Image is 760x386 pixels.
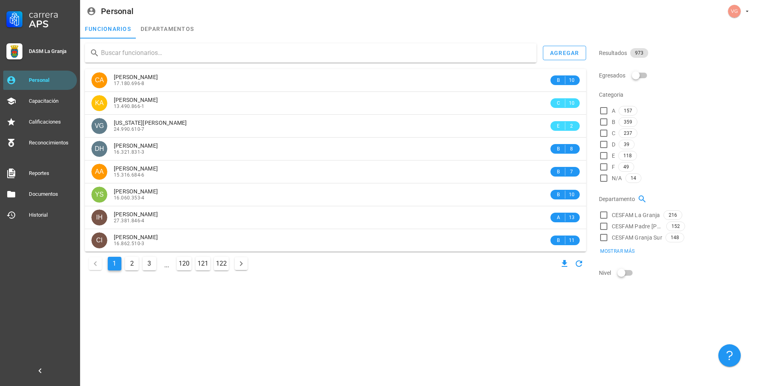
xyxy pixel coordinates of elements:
[599,189,755,209] div: Departamento
[114,234,158,240] span: [PERSON_NAME]
[29,170,74,177] div: Reportes
[599,43,755,63] div: Resultados
[671,233,679,242] span: 148
[29,98,74,104] div: Capacitación
[612,222,663,230] span: CESFAM Padre [PERSON_NAME]
[624,106,632,115] span: 157
[114,97,158,103] span: [PERSON_NAME]
[624,140,629,149] span: 39
[568,213,575,221] span: 13
[114,104,145,109] span: 13.490.866-1
[612,107,615,115] span: A
[568,122,575,130] span: 2
[555,191,562,199] span: B
[3,112,77,132] a: Calificaciones
[91,118,107,134] div: avatar
[114,126,145,132] span: 24.990.610-7
[91,95,107,111] div: avatar
[669,211,677,219] span: 216
[95,95,103,111] span: KA
[624,129,632,138] span: 237
[612,234,662,242] span: CESFAM Granja Sur
[114,81,145,86] span: 17.180.696-8
[600,248,635,254] span: Mostrar más
[555,76,562,84] span: B
[555,145,562,153] span: B
[96,232,103,248] span: CI
[80,19,136,39] a: funcionarios
[29,119,74,125] div: Calificaciones
[125,257,139,270] button: Ir a la página 2
[568,99,575,107] span: 10
[114,218,145,223] span: 27.381.846-4
[612,163,615,171] span: F
[96,209,103,226] span: IH
[3,71,77,90] a: Personal
[114,149,145,155] span: 16.321.831-3
[612,211,660,219] span: CESFAM La Granja
[595,246,640,257] button: Mostrar más
[543,46,586,60] button: agregar
[95,187,103,203] span: YS
[3,164,77,183] a: Reportes
[177,257,192,270] button: Ir a la página 120
[114,172,145,178] span: 15.316.684-6
[91,187,107,203] div: avatar
[114,241,145,246] span: 16.862.510-3
[3,91,77,111] a: Capacitación
[599,66,755,85] div: Egresados
[91,164,107,180] div: avatar
[108,257,121,270] button: Página actual, página 1
[29,19,74,29] div: APS
[214,257,229,270] button: Ir a la página 122
[568,191,575,199] span: 10
[29,212,74,218] div: Historial
[114,211,158,217] span: [PERSON_NAME]
[114,142,158,149] span: [PERSON_NAME]
[95,118,104,134] span: VG
[623,151,632,160] span: 118
[95,164,103,180] span: AA
[599,85,755,104] div: Categoria
[114,188,158,195] span: [PERSON_NAME]
[160,257,173,270] span: ...
[555,213,562,221] span: A
[91,209,107,226] div: avatar
[91,232,107,248] div: avatar
[29,77,74,83] div: Personal
[568,145,575,153] span: 8
[612,140,615,148] span: D
[29,140,74,146] div: Reconocimientos
[85,255,252,272] nav: Navegación de paginación
[623,163,629,171] span: 49
[612,152,615,160] span: E
[568,236,575,244] span: 11
[555,122,562,130] span: E
[555,236,562,244] span: B
[728,5,741,18] div: avatar
[136,19,199,39] a: departamentos
[612,118,615,126] span: B
[568,76,575,84] span: 10
[91,141,107,157] div: avatar
[235,257,248,270] button: Página siguiente
[555,99,562,107] span: C
[599,263,755,282] div: Nivel
[612,174,622,182] span: N/A
[29,191,74,197] div: Documentos
[671,222,680,231] span: 152
[114,74,158,80] span: [PERSON_NAME]
[612,129,615,137] span: C
[29,48,74,55] div: DASM La Granja
[631,174,636,183] span: 14
[91,72,107,88] div: avatar
[196,257,210,270] button: Ir a la página 121
[143,257,156,270] button: Ir a la página 3
[635,48,643,58] span: 973
[624,118,632,126] span: 359
[101,47,530,59] input: Buscar funcionarios…
[3,185,77,204] a: Documentos
[3,205,77,225] a: Historial
[555,168,562,176] span: B
[95,141,104,157] span: DH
